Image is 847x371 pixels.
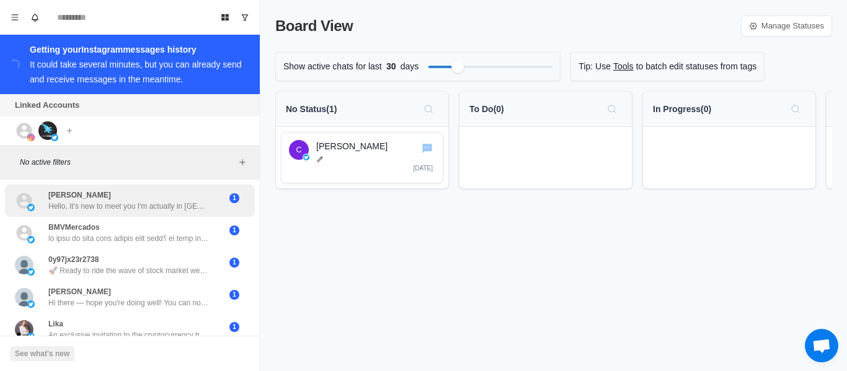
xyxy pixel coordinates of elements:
img: picture [27,134,35,141]
p: BMVMercados [48,222,100,233]
p: Linked Accounts [15,99,79,111]
img: picture [27,204,35,211]
p: 🚀 Ready to ride the wave of stock market wealth in [DATE]? Join our dynamic learning group and un... [48,265,210,276]
p: 0y97jx23r2738 [48,254,99,265]
img: picture [27,268,35,276]
span: 30 [382,60,401,73]
img: picture [27,300,35,308]
p: [DATE] [414,164,433,173]
button: Add account [62,123,77,138]
div: Filter by activity days [451,61,464,73]
p: Lika [48,318,63,330]
p: Tip: Use [579,60,611,73]
div: It could take several minutes, but you can already send and receive messages in the meantime. [30,59,242,84]
p: Show active chats for last [283,60,382,73]
button: Add filters [235,155,250,170]
span: 1 [229,193,239,203]
span: 1 [229,290,239,300]
button: Go to chat [420,141,434,155]
p: Hi there — hope you're doing well! You can now access original shares (Primary Market) of Elon pr... [48,297,210,308]
span: 1 [229,322,239,332]
img: picture [38,121,57,140]
button: Board View [215,7,235,27]
p: Hello, It's new to meet you I'm actually in [GEOGRAPHIC_DATA] ... Where are you currently? The Ea... [48,201,210,212]
button: Notifications [25,7,45,27]
p: days [401,60,419,73]
button: Show unread conversations [235,7,255,27]
div: Go to chatChristwitter[PERSON_NAME][DATE] [281,132,443,183]
div: Open chat [805,329,838,362]
button: Search [602,99,622,119]
p: [PERSON_NAME] [48,190,111,201]
p: No Status ( 1 ) [286,103,337,116]
a: Manage Statuses [741,15,832,37]
p: [PERSON_NAME] [316,140,435,153]
span: 1 [229,225,239,235]
img: picture [15,256,33,274]
p: [PERSON_NAME] [48,286,111,297]
p: An exclusive invitation to the cryptocurrency trading community! Hello, supporters! As a special ... [48,330,210,341]
img: picture [27,333,35,340]
img: twitter [303,154,309,160]
img: picture [15,288,33,307]
button: Menu [5,7,25,27]
button: Search [786,99,805,119]
img: picture [51,134,58,141]
button: Search [419,99,438,119]
p: To Do ( 0 ) [469,103,504,116]
div: Chris [296,140,301,160]
a: Tools [613,60,634,73]
img: picture [27,236,35,243]
button: See what's new [10,346,74,361]
span: 1 [229,258,239,268]
p: No active filters [20,157,235,168]
div: Getting your Instagram messages history [30,42,245,57]
p: to batch edit statuses from tags [636,60,757,73]
p: In Progress ( 0 ) [653,103,711,116]
img: picture [15,320,33,339]
p: Board View [275,15,353,37]
p: lo ipsu do sita cons adipis elit sedd؟ ei temp inci! 🎉 utl etdol magnaal enimadmi veni quis، nost... [48,233,210,244]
